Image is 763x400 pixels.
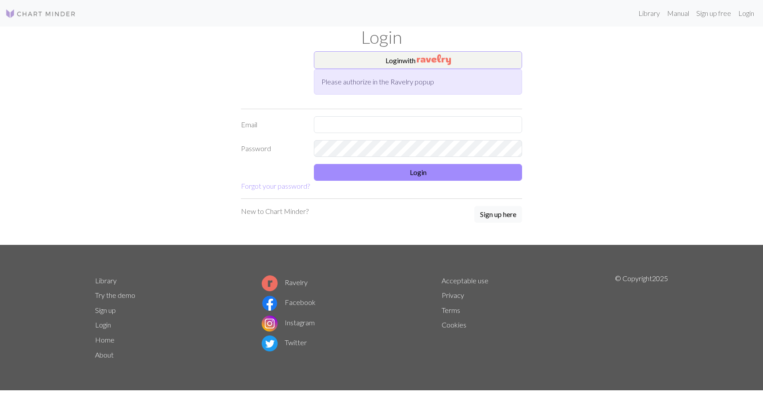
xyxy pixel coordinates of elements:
a: Forgot your password? [241,182,310,190]
a: Facebook [262,298,316,306]
a: Login [95,320,111,329]
img: Instagram logo [262,316,278,331]
div: Please authorize in the Ravelry popup [314,69,522,95]
p: © Copyright 2025 [615,273,668,362]
img: Ravelry [417,54,451,65]
a: Sign up [95,306,116,314]
button: Sign up here [474,206,522,223]
a: Twitter [262,338,307,347]
a: Library [635,4,664,22]
a: Privacy [442,291,464,299]
a: Login [735,4,758,22]
img: Facebook logo [262,295,278,311]
a: Cookies [442,320,466,329]
h1: Login [90,27,673,48]
a: Library [95,276,117,285]
label: Password [236,140,309,157]
a: Acceptable use [442,276,488,285]
img: Logo [5,8,76,19]
a: Manual [664,4,693,22]
label: Email [236,116,309,133]
a: Terms [442,306,460,314]
button: Login [314,164,522,181]
a: Home [95,335,114,344]
a: Sign up here [474,206,522,224]
img: Twitter logo [262,335,278,351]
img: Ravelry logo [262,275,278,291]
button: Loginwith [314,51,522,69]
a: Sign up free [693,4,735,22]
a: Try the demo [95,291,135,299]
a: Ravelry [262,278,308,286]
a: Instagram [262,318,315,327]
p: New to Chart Minder? [241,206,309,217]
a: About [95,350,114,359]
